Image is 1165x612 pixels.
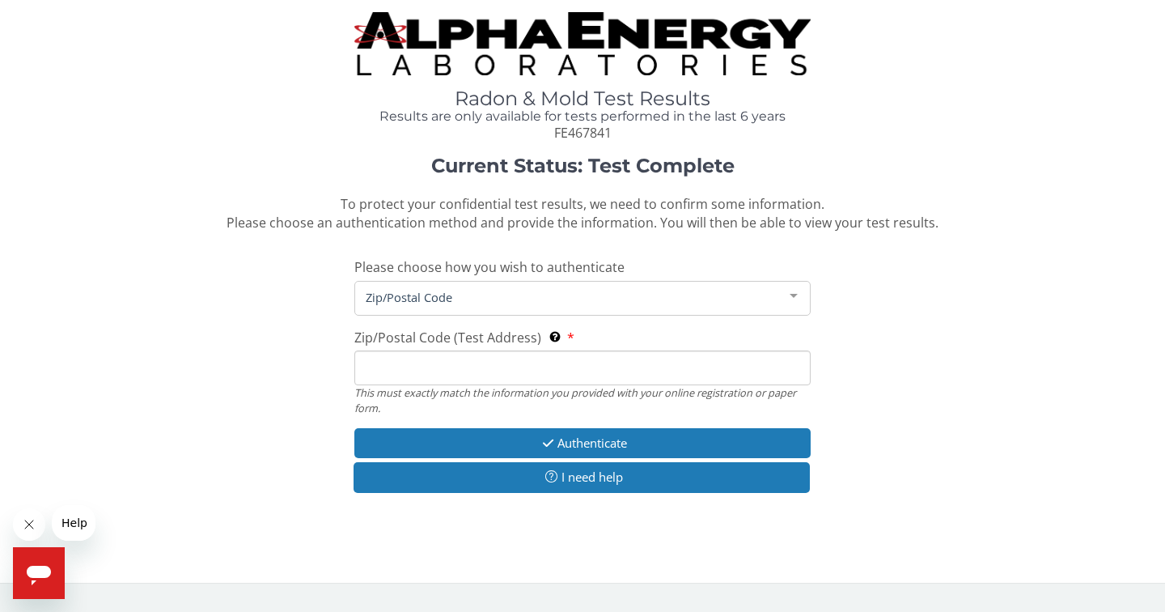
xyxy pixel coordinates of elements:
h4: Results are only available for tests performed in the last 6 years [354,109,811,124]
span: Zip/Postal Code (Test Address) [354,329,541,346]
div: This must exactly match the information you provided with your online registration or paper form. [354,385,811,415]
button: Authenticate [354,428,811,458]
span: Zip/Postal Code [362,288,777,306]
strong: Current Status: Test Complete [431,154,735,177]
button: I need help [354,462,810,492]
iframe: Close message [13,508,45,541]
span: FE467841 [554,124,612,142]
span: To protect your confidential test results, we need to confirm some information. Please choose an ... [227,195,938,232]
iframe: Button to launch messaging window [13,547,65,599]
img: TightCrop.jpg [354,12,811,75]
iframe: Message from company [52,505,95,541]
span: Please choose how you wish to authenticate [354,258,625,276]
h1: Radon & Mold Test Results [354,88,811,109]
